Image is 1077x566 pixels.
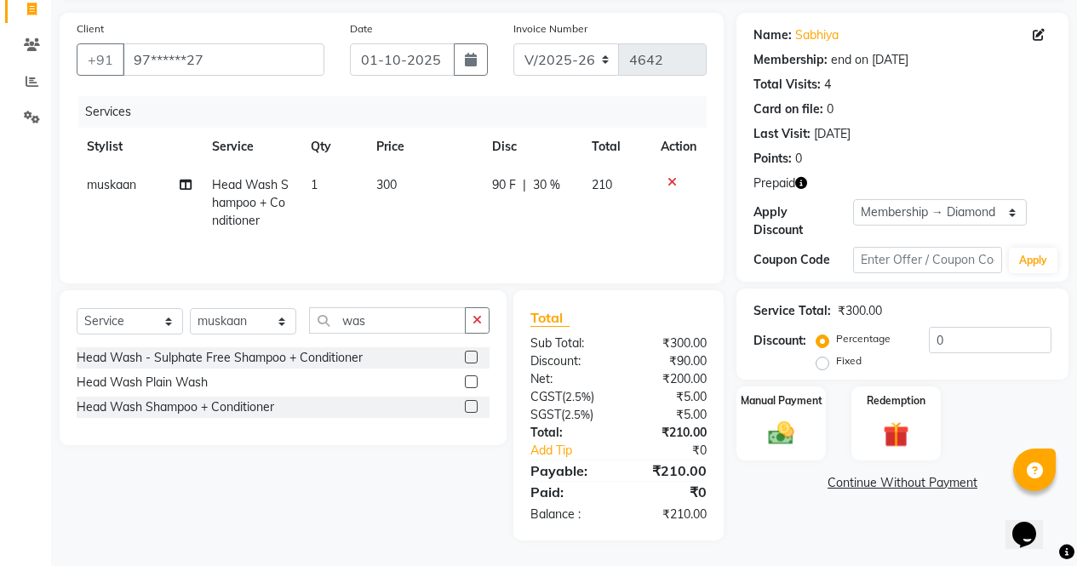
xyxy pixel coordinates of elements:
div: Service Total: [753,302,831,320]
div: ₹300.00 [618,334,719,352]
div: 0 [827,100,834,118]
div: end on [DATE] [831,51,908,69]
span: Prepaid [753,174,795,192]
label: Redemption [867,393,925,409]
th: Disc [482,128,581,166]
div: Discount: [753,332,806,350]
div: ₹5.00 [618,388,719,406]
span: 1 [311,177,318,192]
div: Head Wash - Sulphate Free Shampoo + Conditioner [77,349,363,367]
div: Net: [518,370,619,388]
div: Balance : [518,506,619,523]
iframe: chat widget [1005,498,1060,549]
div: ₹5.00 [618,406,719,424]
div: Head Wash Shampoo + Conditioner [77,398,274,416]
span: Total [530,309,570,327]
label: Percentage [836,331,891,346]
a: Add Tip [518,442,635,460]
img: _cash.svg [760,419,802,449]
div: Name: [753,26,792,44]
input: Search by Name/Mobile/Email/Code [123,43,324,76]
div: 4 [824,76,831,94]
a: Sabhiya [795,26,839,44]
label: Manual Payment [741,393,822,409]
span: SGST [530,407,561,422]
div: Last Visit: [753,125,811,143]
div: ₹210.00 [618,460,719,481]
div: ( ) [518,406,619,424]
div: ₹0 [618,482,719,502]
a: Continue Without Payment [740,474,1065,492]
span: 30 % [533,176,560,194]
img: _gift.svg [875,419,917,450]
div: ₹200.00 [618,370,719,388]
div: ₹210.00 [618,506,719,523]
span: 2.5% [565,390,591,403]
div: Head Wash Plain Wash [77,374,208,392]
span: | [523,176,526,194]
th: Qty [301,128,366,166]
div: ₹300.00 [838,302,882,320]
div: 0 [795,150,802,168]
span: muskaan [87,177,136,192]
div: Apply Discount [753,203,853,239]
div: Sub Total: [518,334,619,352]
div: Discount: [518,352,619,370]
div: [DATE] [814,125,851,143]
th: Action [650,128,707,166]
th: Total [581,128,650,166]
input: Enter Offer / Coupon Code [853,247,1002,273]
span: Head Wash Shampoo + Conditioner [212,177,289,228]
button: +91 [77,43,124,76]
div: Services [78,96,719,128]
label: Client [77,21,104,37]
div: Paid: [518,482,619,502]
div: Points: [753,150,792,168]
div: ₹0 [635,442,719,460]
th: Service [202,128,301,166]
th: Price [366,128,482,166]
div: Card on file: [753,100,823,118]
span: CGST [530,389,562,404]
div: Membership: [753,51,828,69]
span: 300 [376,177,397,192]
span: 90 F [492,176,516,194]
div: Total Visits: [753,76,821,94]
button: Apply [1009,248,1057,273]
label: Invoice Number [513,21,587,37]
label: Fixed [836,353,862,369]
div: ( ) [518,388,619,406]
div: Coupon Code [753,251,853,269]
span: 210 [592,177,612,192]
div: ₹90.00 [618,352,719,370]
div: Total: [518,424,619,442]
span: 2.5% [564,408,590,421]
label: Date [350,21,373,37]
th: Stylist [77,128,202,166]
div: ₹210.00 [618,424,719,442]
input: Search or Scan [309,307,466,334]
div: Payable: [518,460,619,481]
